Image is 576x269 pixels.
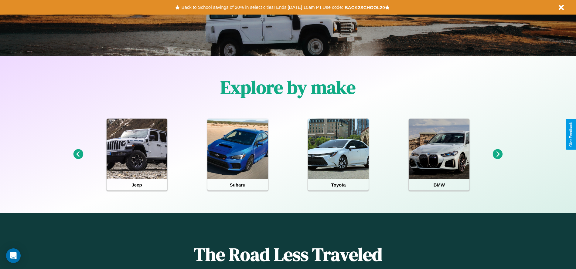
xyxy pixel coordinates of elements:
div: Give Feedback [569,122,573,147]
h1: The Road Less Traveled [115,242,461,267]
h4: Jeep [107,179,167,190]
div: Open Intercom Messenger [6,248,21,263]
button: Back to School savings of 20% in select cities! Ends [DATE] 10am PT.Use code: [180,3,344,12]
h4: Toyota [308,179,369,190]
b: BACK2SCHOOL20 [345,5,385,10]
h4: Subaru [207,179,268,190]
h1: Explore by make [220,75,356,100]
h4: BMW [409,179,469,190]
